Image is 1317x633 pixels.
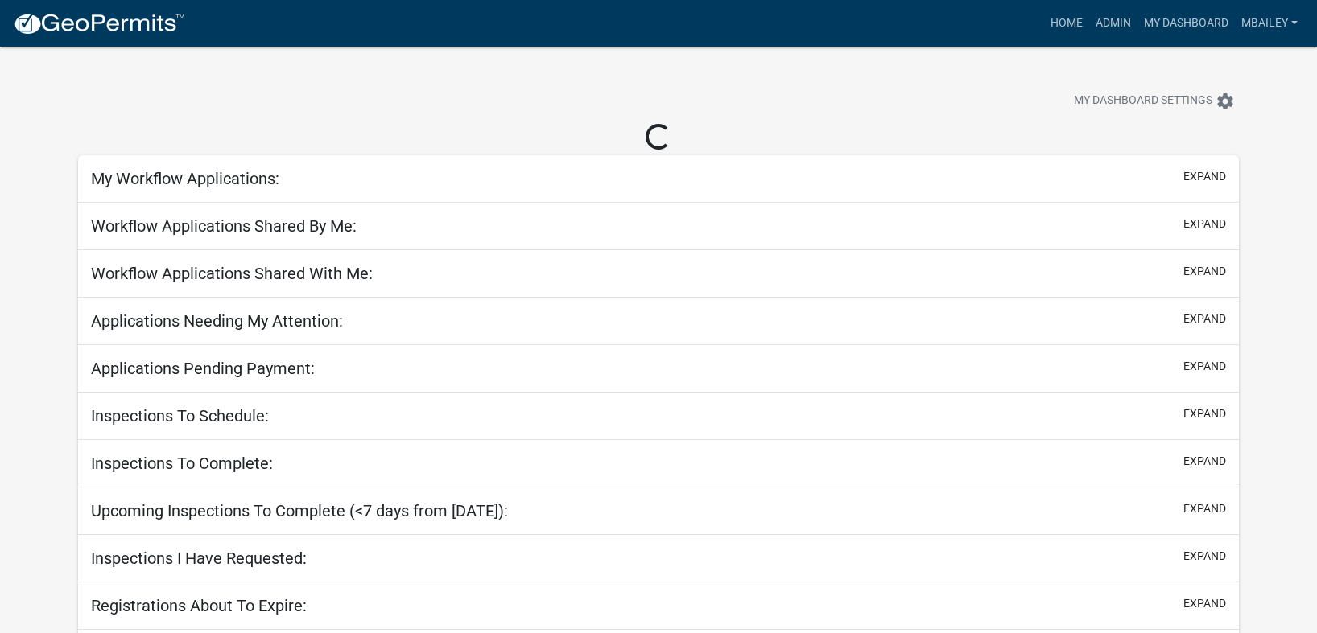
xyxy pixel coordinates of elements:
[91,501,508,520] h5: Upcoming Inspections To Complete (<7 days from [DATE]):
[1183,358,1226,375] button: expand
[91,264,373,283] h5: Workflow Applications Shared With Me:
[91,406,269,425] h5: Inspections To Schedule:
[91,596,307,615] h5: Registrations About To Expire:
[1061,85,1248,117] button: My Dashboard Settingssettings
[91,216,357,236] h5: Workflow Applications Shared By Me:
[1089,8,1137,39] a: Admin
[91,454,273,473] h5: Inspections To Complete:
[1183,310,1226,327] button: expand
[1183,405,1226,422] button: expand
[1183,263,1226,280] button: expand
[1183,453,1226,470] button: expand
[1137,8,1235,39] a: My Dashboard
[91,549,307,568] h5: Inspections I Have Requested:
[1183,595,1226,612] button: expand
[91,311,343,331] h5: Applications Needing My Attention:
[1074,92,1212,111] span: My Dashboard Settings
[1235,8,1304,39] a: mbailey
[1044,8,1089,39] a: Home
[1183,548,1226,565] button: expand
[1183,168,1226,185] button: expand
[1183,216,1226,232] button: expand
[91,359,315,378] h5: Applications Pending Payment:
[91,169,279,188] h5: My Workflow Applications:
[1216,92,1235,111] i: settings
[1183,500,1226,517] button: expand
